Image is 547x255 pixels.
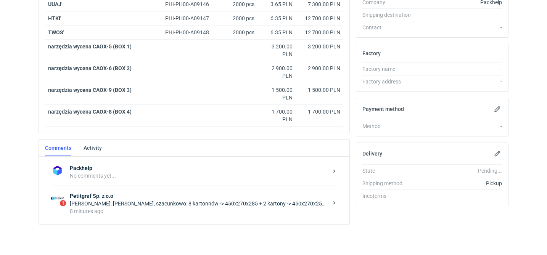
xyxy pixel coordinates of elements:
[261,14,293,22] div: 6.35 PLN
[493,149,502,158] button: Edit delivery details
[362,24,418,31] div: Contact
[418,24,502,31] div: -
[48,1,62,7] a: UUAJ'
[60,200,66,206] span: 1
[165,0,216,8] div: PHI-PH00-A09146
[70,164,328,172] strong: Packhelp
[299,86,340,94] div: 1 500.00 PLN
[362,180,418,187] div: Shipping method
[165,29,216,36] div: PHI-PH00-A09148
[45,140,71,156] a: Comments
[165,14,216,22] div: PHI-PH00-A09147
[48,43,132,50] strong: narzędzia wycena CAOX-5 (BOX 1)
[299,108,340,115] div: 1 700.00 PLN
[362,50,381,56] h2: Factory
[418,78,502,85] div: -
[362,167,418,175] div: State
[70,207,328,215] div: 8 minutes ago
[70,172,328,180] div: No comments yet...
[261,29,293,36] div: 6.35 PLN
[493,104,502,114] button: Edit payment method
[362,65,418,73] div: Factory name
[418,180,502,187] div: Pickup
[48,65,132,71] strong: narzędzia wycena CAOX-6 (BOX 2)
[418,11,502,19] div: -
[51,192,64,205] img: Petitgraf Sp. z o.o
[299,43,340,50] div: 3 200.00 PLN
[362,78,418,85] div: Factory address
[362,122,418,130] div: Method
[48,29,64,35] a: TWOS'
[261,108,293,123] div: 1 700.00 PLN
[299,14,340,22] div: 12 700.00 PLN
[70,200,328,207] div: [PERSON_NAME]: [PERSON_NAME], szacunkowo: 8 kartonnów -> 450x270x285 + 2 kartony -> 450x270x255 +...
[418,65,502,73] div: -
[51,164,64,177] img: Packhelp
[478,168,502,174] em: Pending...
[84,140,102,156] a: Activity
[219,11,257,26] div: 2000 pcs
[48,87,132,93] strong: narzędzia wycena CAOX-9 (BOX 3)
[418,192,502,200] div: -
[261,0,293,8] div: 3.65 PLN
[362,11,418,19] div: Shipping destination
[362,192,418,200] div: Incoterms
[48,15,61,21] a: HTKI'
[299,29,340,36] div: 12 700.00 PLN
[418,122,502,130] div: -
[261,43,293,58] div: 3 200.00 PLN
[362,151,382,157] h2: Delivery
[219,26,257,40] div: 2000 pcs
[299,0,340,8] div: 7 300.00 PLN
[70,192,328,200] strong: Petitgraf Sp. z o.o
[261,86,293,101] div: 1 500.00 PLN
[261,64,293,80] div: 2 900.00 PLN
[362,106,404,112] h2: Payment method
[299,64,340,72] div: 2 900.00 PLN
[48,109,132,115] strong: narzędzia wycena CAOX-8 (BOX 4)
